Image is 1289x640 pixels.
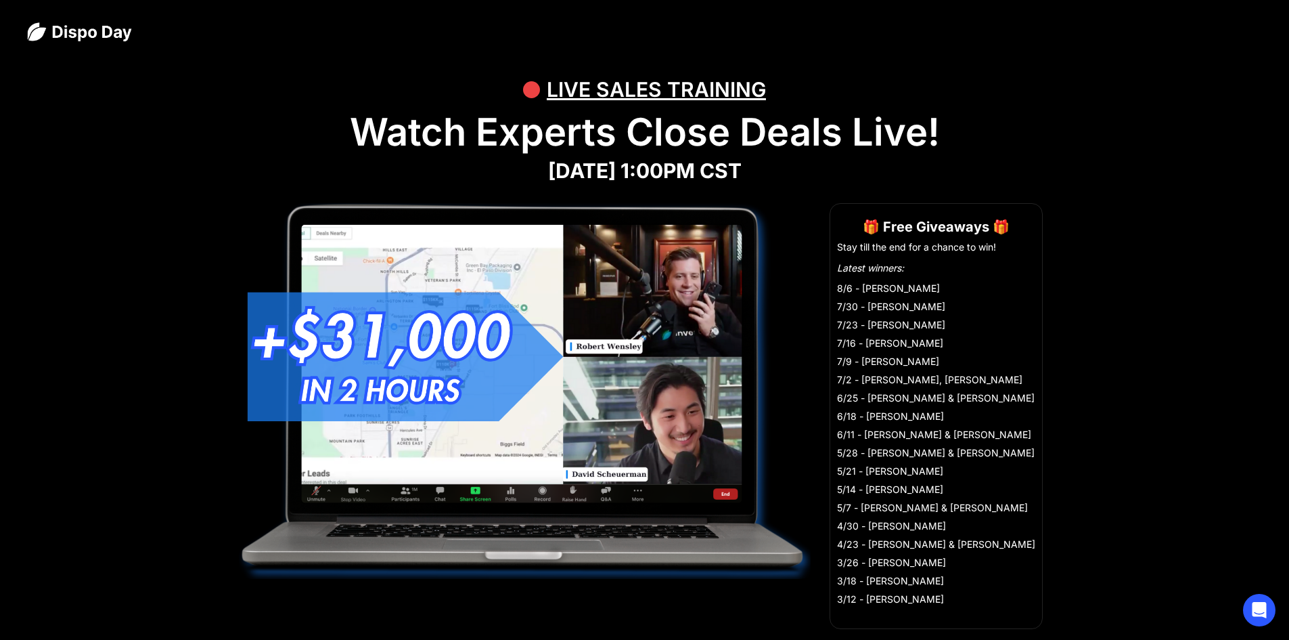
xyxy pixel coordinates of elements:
[27,110,1262,155] h1: Watch Experts Close Deals Live!
[837,279,1035,608] li: 8/6 - [PERSON_NAME] 7/30 - [PERSON_NAME] 7/23 - [PERSON_NAME] 7/16 - [PERSON_NAME] 7/9 - [PERSON_...
[1243,594,1275,626] div: Open Intercom Messenger
[837,240,1035,254] li: Stay till the end for a chance to win!
[548,158,742,183] strong: [DATE] 1:00PM CST
[863,219,1010,235] strong: 🎁 Free Giveaways 🎁
[547,69,766,110] div: LIVE SALES TRAINING
[837,262,904,274] em: Latest winners:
